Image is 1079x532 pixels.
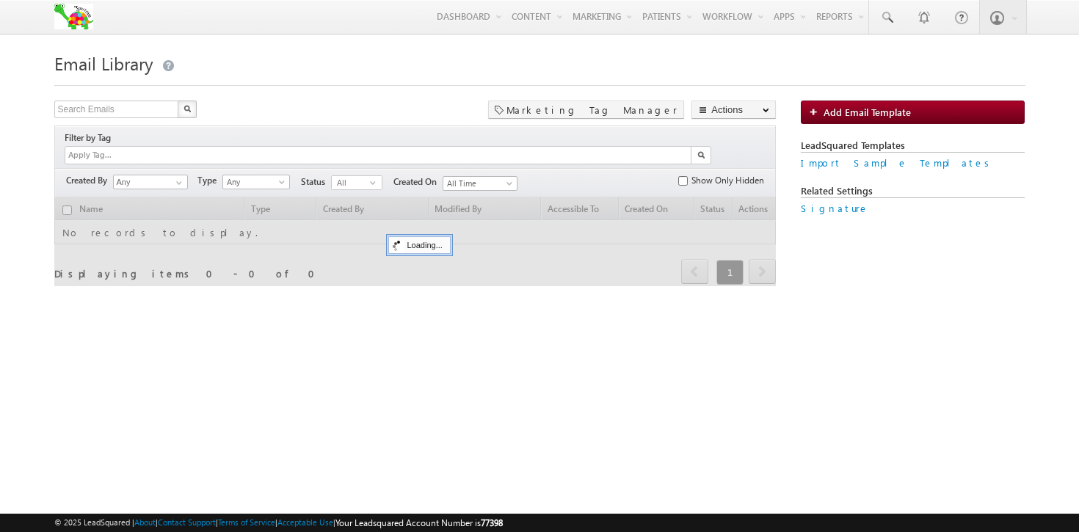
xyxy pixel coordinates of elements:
[223,175,287,189] span: Any
[168,175,186,190] a: Show All Items
[481,517,503,528] span: 77398
[134,517,156,527] a: About
[697,151,705,158] img: Search
[197,174,222,187] span: Type
[158,517,216,527] a: Contact Support
[370,179,382,186] span: select
[218,517,275,527] a: Terms of Service
[824,106,911,118] span: Add Email Template
[388,236,451,254] div: Loading...
[67,149,154,161] input: Apply Tag...
[301,175,331,189] span: Status
[443,176,517,191] a: All Time
[277,517,333,527] a: Acceptable Use
[113,175,188,189] input: Type to Search
[54,4,93,29] img: Custom Logo
[54,516,503,530] span: © 2025 LeadSquared | | | | |
[801,139,1025,153] label: LeadSquared Templates
[65,130,116,146] div: Filter by Tag
[184,105,191,112] img: Search
[393,175,443,189] span: Created On
[801,184,1025,198] label: Related Settings
[335,517,503,528] span: Your Leadsquared Account Number is
[691,101,776,119] button: Actions
[66,174,113,187] span: Created By
[801,156,995,169] a: Import Sample Templates
[332,176,370,189] span: All
[54,51,153,75] span: Email Library
[222,175,290,189] a: Any
[691,174,764,187] span: Show Only Hidden
[801,202,869,214] a: Signature
[488,101,684,119] div: Marketing Tag Manager
[443,177,513,190] span: All Time
[809,107,824,116] img: add_icon.png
